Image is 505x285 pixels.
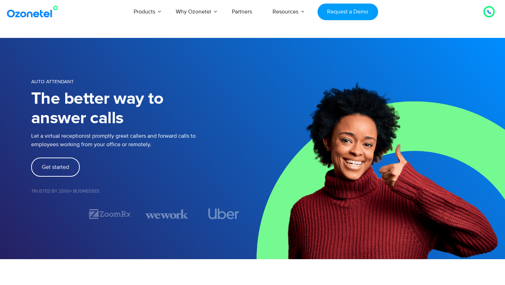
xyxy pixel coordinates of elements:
div: 1 / 7 [31,210,74,218]
h5: Trusted by 2500+ Businesses [31,189,253,194]
div: 4 / 7 [202,209,245,219]
img: wework [145,208,188,220]
h1: The better way to answer calls [31,89,253,128]
img: uber [208,209,239,219]
a: Get started [31,158,80,177]
img: zoomrx [88,208,131,220]
div: Image Carousel [31,208,246,220]
div: 2 / 7 [88,208,131,220]
span: AUTO ATTENDANT [31,79,74,85]
div: 3 / 7 [145,208,188,220]
p: Let a virtual receptionist promptly greet callers and forward calls to employees working from you... [31,132,253,149]
span: Get started [42,164,69,170]
a: Request a Demo [318,4,378,20]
